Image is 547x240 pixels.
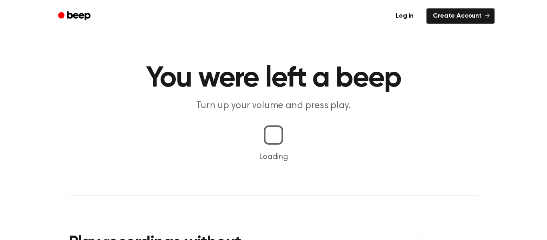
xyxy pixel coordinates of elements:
[10,151,537,163] p: Loading
[120,99,427,113] p: Turn up your volume and press play.
[52,8,98,24] a: Beep
[388,7,422,25] a: Log in
[68,64,479,93] h1: You were left a beep
[426,8,495,24] a: Create Account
